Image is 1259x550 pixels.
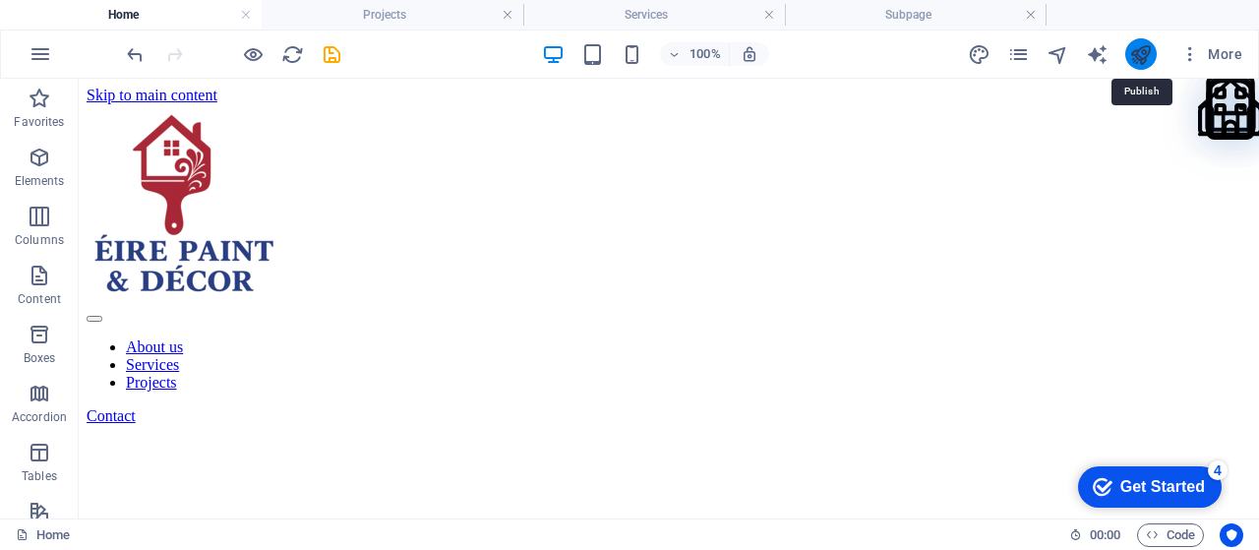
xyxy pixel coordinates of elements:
[241,42,265,66] button: Click here to leave preview mode and continue editing
[1047,42,1070,66] button: navigator
[8,8,139,25] a: Skip to main content
[262,4,523,26] h4: Projects
[1086,43,1109,66] i: AI Writer
[1069,523,1121,547] h6: Session time
[22,468,57,484] p: Tables
[1125,38,1157,70] button: publish
[16,10,159,51] div: Get Started 4 items remaining, 20% complete
[1137,523,1204,547] button: Code
[15,232,64,248] p: Columns
[1047,43,1069,66] i: Navigator
[15,173,65,189] p: Elements
[124,43,147,66] i: Undo: Change pages (Ctrl+Z)
[1086,42,1109,66] button: text_generator
[968,42,991,66] button: design
[281,43,304,66] i: Reload page
[1180,44,1242,64] span: More
[320,42,343,66] button: save
[14,114,64,130] p: Favorites
[741,45,758,63] i: On resize automatically adjust zoom level to fit chosen device.
[968,43,990,66] i: Design (Ctrl+Alt+Y)
[1007,43,1030,66] i: Pages (Ctrl+Alt+S)
[523,4,785,26] h4: Services
[1220,523,1243,547] button: Usercentrics
[24,350,56,366] p: Boxes
[123,42,147,66] button: undo
[321,43,343,66] i: Save (Ctrl+S)
[785,4,1047,26] h4: Subpage
[689,42,721,66] h6: 100%
[146,4,165,24] div: 4
[1104,527,1107,542] span: :
[660,42,730,66] button: 100%
[280,42,304,66] button: reload
[1007,42,1031,66] button: pages
[1172,38,1250,70] button: More
[16,523,70,547] a: Click to cancel selection. Double-click to open Pages
[12,409,67,425] p: Accordion
[1146,523,1195,547] span: Code
[18,291,61,307] p: Content
[58,22,143,39] div: Get Started
[1090,523,1120,547] span: 00 00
